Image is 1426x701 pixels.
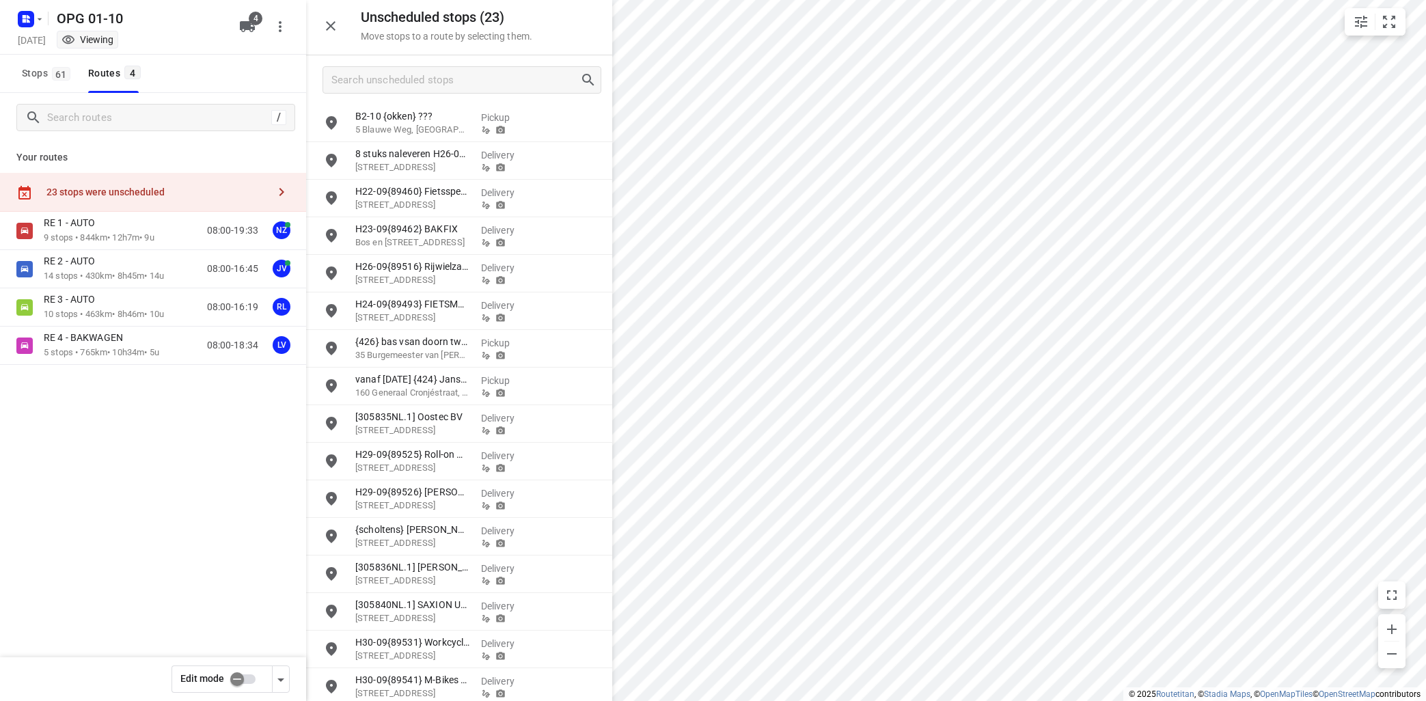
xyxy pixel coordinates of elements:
p: RE 4 - BAKWAGEN [44,331,131,344]
p: Stationsstraat 52, Middelburg [355,198,470,212]
p: [STREET_ADDRESS] [355,273,470,287]
p: Bos en [STREET_ADDRESS] [355,236,470,249]
p: [305840NL.1] SAXION UNIVERSITY OF A [355,598,470,611]
p: 08:00-18:34 [207,338,258,353]
p: H30-09{89541} M-Bikes B.V. [355,673,470,687]
a: Routetitan [1156,689,1194,699]
p: Voortmansweg 82, Enschede [355,574,470,588]
p: Delivery [481,562,532,575]
button: 4 [234,13,261,40]
a: OpenStreetMap [1319,689,1375,699]
p: Your routes [16,150,290,165]
p: 5 Blauwe Weg, [GEOGRAPHIC_DATA] [355,123,470,137]
p: Delivery [481,223,532,237]
span: 61 [52,67,70,81]
p: 08:00-19:33 [207,223,258,238]
p: B2-10 {okken} ??? [355,109,470,123]
p: Delivery [481,148,532,162]
p: vanaf 7 okt {424} Jansen Cronje bv [355,372,470,386]
div: Search [580,72,601,88]
p: H29-09{89526} Peeters Bike Totaal [355,485,470,499]
p: Pickup [481,374,532,387]
p: {scholtens} [PERSON_NAME] [355,523,470,536]
div: 23 stops were unscheduled [46,187,268,197]
button: More [266,13,294,40]
p: Delivery [481,486,532,500]
p: Delivery [481,261,532,275]
p: Leusderweg 92, Amersfoort [355,161,470,174]
li: © 2025 , © , © © contributors [1129,689,1421,699]
p: 10 stops • 463km • 8h46m • 10u [44,308,164,321]
p: RE 1 - AUTO [44,217,103,229]
p: Delivery [481,449,532,463]
div: grid [306,105,612,700]
p: 35 Burgemeester van Houtplein, Vlijmen [355,348,470,362]
p: [305835NL.1] Oostec BV [355,410,470,424]
p: {426} bas vsan doorn tweewielers [355,335,470,348]
p: Pickup [481,111,532,124]
p: [STREET_ADDRESS] [355,536,470,550]
input: Search routes [47,107,271,128]
p: 08:00-16:19 [207,300,258,314]
p: [STREET_ADDRESS] [355,499,470,512]
p: RE 2 - AUTO [44,255,103,267]
p: RE 3 - AUTO [44,293,103,305]
span: Stops [22,65,74,82]
div: Routes [88,65,145,82]
div: You are currently in view mode. To make any changes, go to edit project. [61,33,113,46]
p: Vriesestraat 128, Dordrecht [355,311,470,325]
p: H29-09{89525} Roll-on Mobility Care B.V. [355,448,470,461]
p: H26-09{89516} Rijwielzaak Bathoorn [355,260,470,273]
p: Lijnbaansgracht 32 B-HS, Amsterdam [355,649,470,663]
input: Search unscheduled stops [331,70,580,91]
div: Driver app settings [273,670,289,687]
p: 14 stops • 430km • 8h45m • 14u [44,270,164,283]
span: Edit mode [180,673,224,684]
button: Fit zoom [1375,8,1403,36]
p: 5 stops • 765km • 10h34m • 5u [44,346,159,359]
span: 4 [124,66,141,79]
p: 8 stuks naleveren H26-09{89511} CC33 - Amersfoort [355,147,470,161]
p: Delivery [481,599,532,613]
p: Move stops to a route by selecting them. [361,31,532,42]
p: Delivery [481,674,532,688]
p: 9 stops • 844km • 12h7m • 9u [44,232,154,245]
p: Delivery [481,186,532,200]
p: H22-09{89460} Fietsspecialist Piet Voskamp [355,184,470,198]
p: 160 Generaal Cronjéstraat, Haarlem [355,386,470,400]
p: H24-09{89493} FIETSMAAT B.V. [355,297,470,311]
a: OpenMapTiles [1260,689,1313,699]
p: Delivery [481,637,532,650]
p: Nijverheidsweg 11, Hapert [355,461,470,475]
p: Pickup [481,336,532,350]
p: [305836NL.1] Sylvia Boensma [355,560,470,574]
p: Prinsesseweg 216, Groningen [355,687,470,700]
span: 4 [249,12,262,25]
h5: Unscheduled stops ( 23 ) [361,10,532,25]
p: Delivery [481,411,532,425]
p: [STREET_ADDRESS] [355,424,470,437]
p: 08:00-16:45 [207,262,258,276]
p: H23-09{89462} BAKFIX [355,222,470,236]
div: / [271,110,286,125]
div: small contained button group [1345,8,1406,36]
p: Delivery [481,524,532,538]
p: [STREET_ADDRESS] [355,611,470,625]
p: H30-09{89531} Workcycles (Lijnbaangr.) [355,635,470,649]
a: Stadia Maps [1204,689,1250,699]
button: Close [317,12,344,40]
p: Delivery [481,299,532,312]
